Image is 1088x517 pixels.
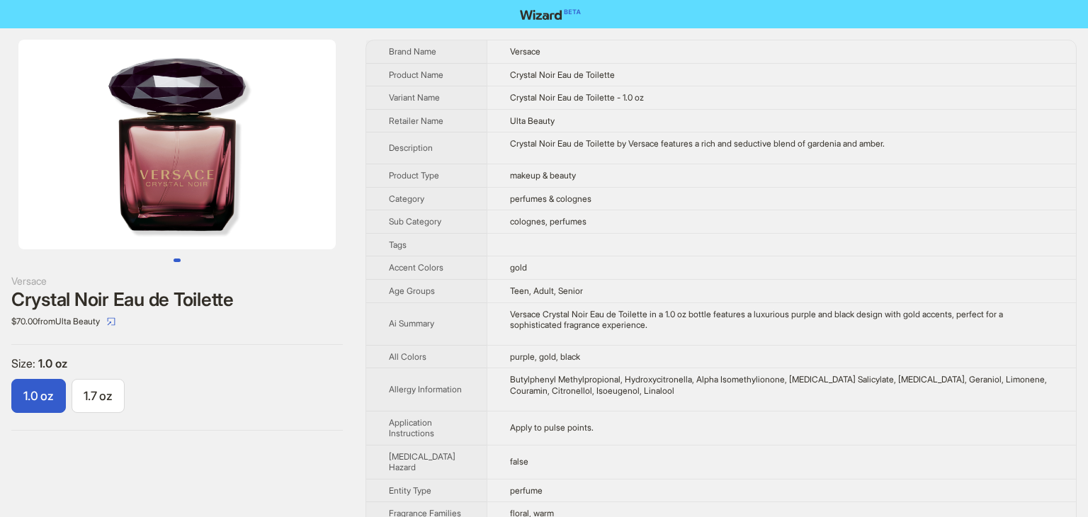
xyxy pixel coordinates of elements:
[510,138,1053,149] div: Crystal Noir Eau de Toilette by Versace features a rich and seductive blend of gardenia and amber.
[510,485,543,496] span: perfume
[510,216,586,227] span: colognes, perfumes
[510,193,591,204] span: perfumes & colognes
[38,356,67,370] span: 1.0 oz
[107,317,115,326] span: select
[174,258,181,262] button: Go to slide 1
[389,485,431,496] span: Entity Type
[389,92,440,103] span: Variant Name
[389,193,424,204] span: Category
[510,46,540,57] span: Versace
[389,285,435,296] span: Age Groups
[510,69,615,80] span: Crystal Noir Eau de Toilette
[389,115,443,126] span: Retailer Name
[389,417,434,439] span: Application Instructions
[389,239,407,250] span: Tags
[510,170,576,181] span: makeup & beauty
[11,310,343,333] div: $70.00 from Ulta Beauty
[18,40,336,249] img: Crystal Noir Eau de Toilette Crystal Noir Eau de Toilette - 1.0 oz image 1
[510,309,1053,331] div: Versace Crystal Noir Eau de Toilette in a 1.0 oz bottle features a luxurious purple and black des...
[389,170,439,181] span: Product Type
[510,115,555,126] span: Ulta Beauty
[389,451,455,473] span: [MEDICAL_DATA] Hazard
[389,216,441,227] span: Sub Category
[510,456,528,467] span: false
[389,142,433,153] span: Description
[84,389,113,403] span: 1.7 oz
[389,351,426,362] span: All Colors
[510,92,644,103] span: Crystal Noir Eau de Toilette - 1.0 oz
[510,374,1053,396] div: Butylphenyl Methylpropional, Hydroxycitronella, Alpha Isomethylionone, Benzyl Salicylate, Benzyl ...
[72,379,125,413] label: available
[510,351,580,362] span: purple, gold, black
[510,285,583,296] span: Teen, Adult, Senior
[389,384,462,394] span: Allergy Information
[389,69,443,80] span: Product Name
[11,356,38,370] span: Size :
[11,273,343,289] div: Versace
[23,389,54,403] span: 1.0 oz
[389,262,443,273] span: Accent Colors
[389,46,436,57] span: Brand Name
[389,318,434,329] span: Ai Summary
[11,379,66,413] label: available
[510,422,594,433] span: Apply to pulse points.
[11,289,343,310] div: Crystal Noir Eau de Toilette
[510,262,527,273] span: gold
